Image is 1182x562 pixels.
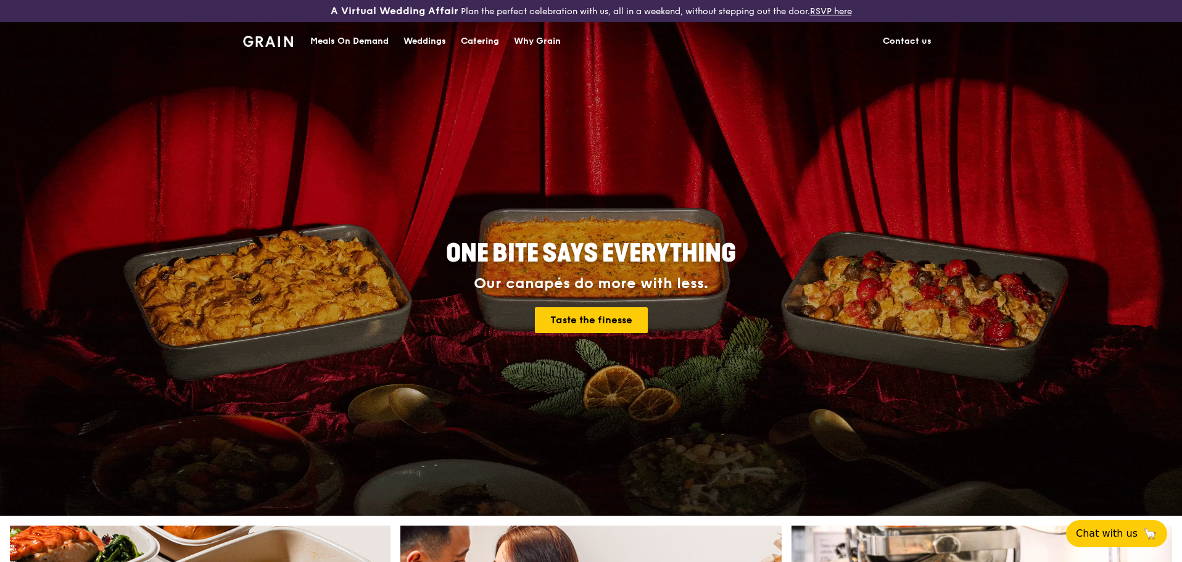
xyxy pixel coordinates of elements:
div: Catering [461,23,499,60]
a: Weddings [396,23,453,60]
div: Plan the perfect celebration with us, all in a weekend, without stepping out the door. [236,5,946,17]
div: Meals On Demand [310,23,389,60]
div: Our canapés do more with less. [369,275,813,292]
a: RSVP here [810,6,852,17]
img: Grain [243,36,293,47]
a: GrainGrain [243,22,293,59]
a: Taste the finesse [535,307,648,333]
a: Contact us [875,23,939,60]
span: ONE BITE SAYS EVERYTHING [446,239,736,268]
h3: A Virtual Wedding Affair [331,5,458,17]
a: Why Grain [506,23,568,60]
span: 🦙 [1143,526,1157,541]
button: Chat with us🦙 [1066,520,1167,547]
div: Weddings [403,23,446,60]
span: Chat with us [1076,526,1138,541]
div: Why Grain [514,23,561,60]
a: Catering [453,23,506,60]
